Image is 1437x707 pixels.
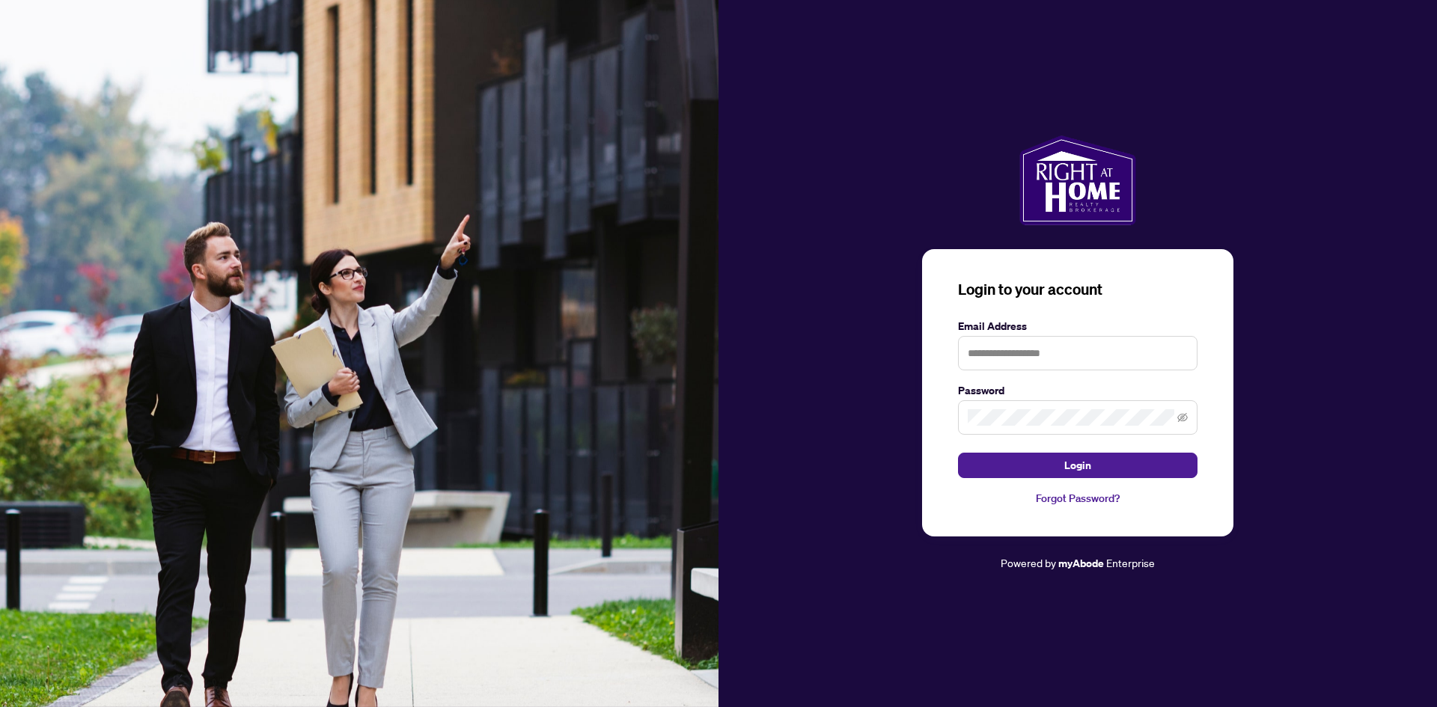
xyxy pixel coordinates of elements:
span: Powered by [1001,556,1056,569]
span: eye-invisible [1177,412,1188,423]
a: myAbode [1058,555,1104,572]
button: Login [958,453,1197,478]
img: ma-logo [1019,135,1135,225]
span: Enterprise [1106,556,1155,569]
a: Forgot Password? [958,490,1197,506]
span: Login [1064,453,1091,477]
h3: Login to your account [958,279,1197,300]
label: Password [958,382,1197,399]
label: Email Address [958,318,1197,334]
